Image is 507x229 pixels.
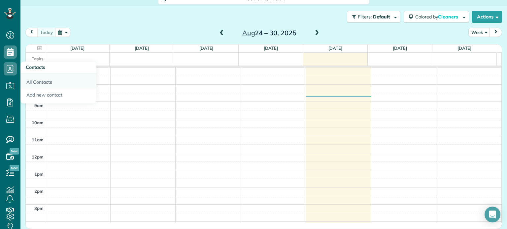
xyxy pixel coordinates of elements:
a: Filters: Default [344,11,400,23]
h2: 24 – 30, 2025 [228,29,311,37]
span: New [10,165,19,171]
a: Add new contact [20,89,96,104]
span: 1pm [34,171,44,177]
a: [DATE] [135,45,149,51]
button: today [37,28,56,37]
a: [DATE] [264,45,278,51]
span: Cleaners [438,14,459,20]
a: [DATE] [457,45,472,51]
a: [DATE] [199,45,214,51]
span: 10am [32,120,44,125]
button: next [490,28,502,37]
a: [DATE] [70,45,84,51]
button: Actions [472,11,502,23]
a: [DATE] [328,45,343,51]
button: prev [25,28,38,37]
span: Tasks [32,56,44,61]
span: 9am [34,103,44,108]
button: Week [468,28,490,37]
span: Filters: [358,14,372,20]
span: Default [373,14,390,20]
span: 12pm [32,154,44,159]
span: Colored by [415,14,460,20]
button: Filters: Default [347,11,400,23]
a: [DATE] [393,45,407,51]
button: Colored byCleaners [404,11,469,23]
span: 3pm [34,206,44,211]
span: Contacts [26,64,45,70]
span: 2pm [34,188,44,194]
span: Aug [242,29,255,37]
div: Open Intercom Messenger [485,207,500,222]
a: All Contacts [20,73,96,89]
span: 11am [32,137,44,142]
span: New [10,148,19,155]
